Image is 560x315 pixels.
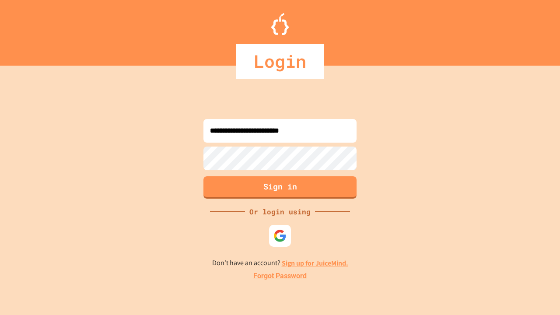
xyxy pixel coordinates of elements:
button: Sign in [203,176,357,199]
a: Sign up for JuiceMind. [282,259,348,268]
p: Don't have an account? [212,258,348,269]
img: Logo.svg [271,13,289,35]
img: google-icon.svg [273,229,287,242]
div: Login [236,44,324,79]
div: Or login using [245,206,315,217]
a: Forgot Password [253,271,307,281]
